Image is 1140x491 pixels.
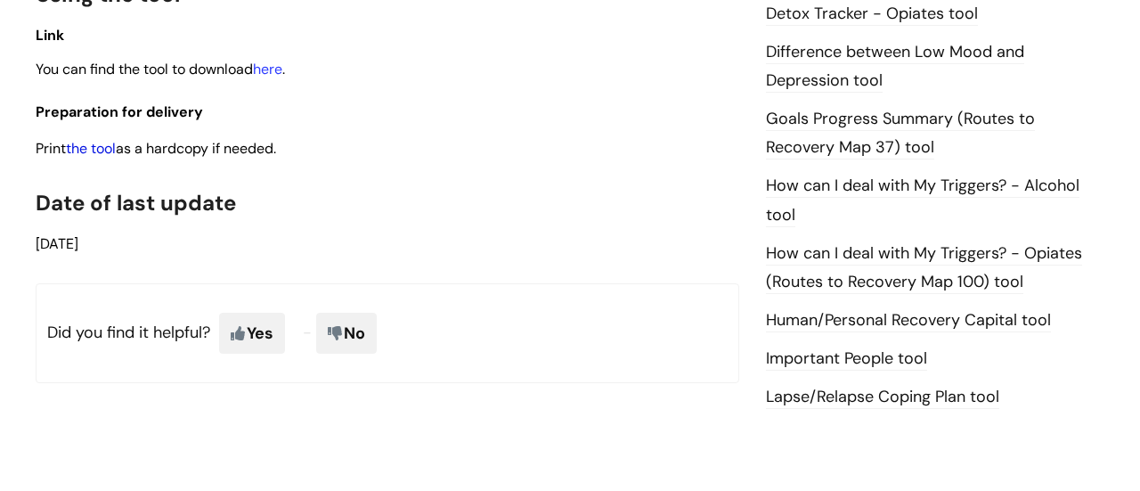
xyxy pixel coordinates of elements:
span: You can find the tool to download . [36,60,285,78]
p: Did you find it helpful? [36,283,739,383]
a: the tool [66,139,116,158]
a: Detox Tracker - Opiates tool [766,3,978,26]
a: Lapse/Relapse Coping Plan tool [766,386,999,409]
span: as a hardcopy if needed. [66,139,276,158]
span: Link [36,26,64,45]
span: Yes [219,313,285,354]
span: [DATE] [36,234,78,253]
a: How can I deal with My Triggers? - Opiates (Routes to Recovery Map 100) tool [766,242,1082,294]
a: here [253,60,282,78]
span: Print [36,139,66,158]
a: Goals Progress Summary (Routes to Recovery Map 37) tool [766,108,1035,160]
span: Date of last update [36,189,236,217]
span: No [316,313,377,354]
a: Difference between Low Mood and Depression tool [766,41,1024,93]
a: How can I deal with My Triggers? - Alcohol tool [766,175,1079,226]
a: Human/Personal Recovery Capital tool [766,309,1051,332]
span: Preparation for delivery [36,102,203,121]
a: Important People tool [766,348,927,371]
